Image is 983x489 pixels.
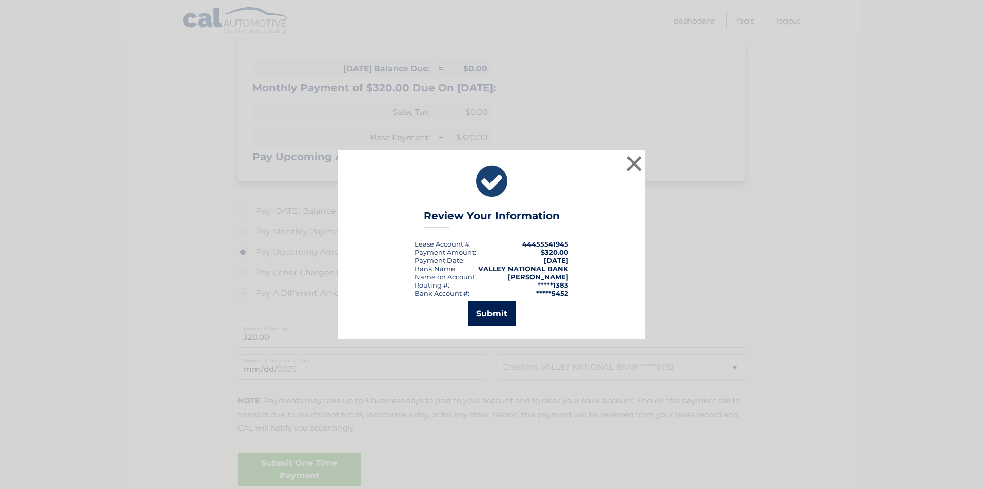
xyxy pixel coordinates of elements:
div: Bank Account #: [415,289,469,297]
strong: [PERSON_NAME] [508,273,568,281]
span: [DATE] [544,256,568,264]
span: Payment Date [415,256,463,264]
strong: 44455541945 [522,240,568,248]
button: × [624,153,644,174]
div: Bank Name: [415,264,457,273]
button: Submit [468,301,516,326]
div: : [415,256,465,264]
strong: VALLEY NATIONAL BANK [478,264,568,273]
div: Name on Account: [415,273,477,281]
div: Routing #: [415,281,449,289]
h3: Review Your Information [424,210,560,228]
div: Lease Account #: [415,240,471,248]
span: $320.00 [541,248,568,256]
div: Payment Amount: [415,248,476,256]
